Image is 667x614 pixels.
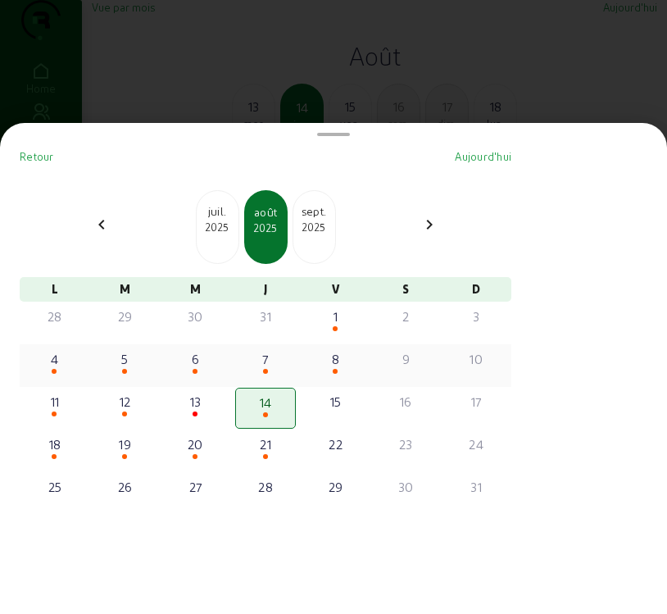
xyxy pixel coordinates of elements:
[447,434,505,454] div: 24
[90,277,161,302] div: M
[378,477,435,497] div: 30
[447,349,505,369] div: 10
[237,307,294,326] div: 31
[307,434,365,454] div: 22
[378,434,435,454] div: 23
[378,349,435,369] div: 9
[237,434,294,454] div: 21
[371,277,442,302] div: S
[378,307,435,326] div: 2
[166,307,224,326] div: 30
[378,392,435,412] div: 16
[166,349,224,369] div: 6
[26,392,84,412] div: 11
[26,349,84,369] div: 4
[237,349,294,369] div: 7
[26,434,84,454] div: 18
[197,220,238,234] div: 2025
[246,221,286,235] div: 2025
[26,477,84,497] div: 25
[97,307,154,326] div: 29
[447,307,505,326] div: 3
[166,434,224,454] div: 20
[307,477,365,497] div: 29
[307,392,365,412] div: 15
[293,203,335,220] div: sept.
[455,150,511,162] span: Aujourd'hui
[20,150,54,162] span: Retour
[97,349,154,369] div: 5
[447,477,505,497] div: 31
[166,477,224,497] div: 27
[237,477,294,497] div: 28
[230,277,301,302] div: J
[420,215,439,234] mat-icon: chevron_right
[441,277,511,302] div: D
[160,277,230,302] div: M
[293,220,335,234] div: 2025
[307,349,365,369] div: 8
[197,203,238,220] div: juil.
[246,204,286,221] div: août
[301,277,371,302] div: V
[92,215,111,234] mat-icon: chevron_left
[26,307,84,326] div: 28
[166,392,224,412] div: 13
[97,434,154,454] div: 19
[447,392,505,412] div: 17
[97,477,154,497] div: 26
[97,392,154,412] div: 12
[20,277,90,302] div: L
[307,307,365,326] div: 1
[238,393,293,412] div: 14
